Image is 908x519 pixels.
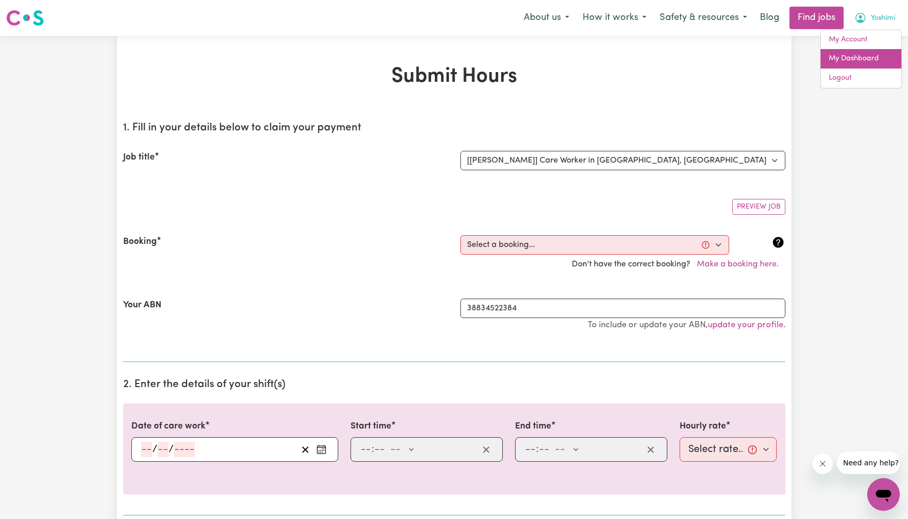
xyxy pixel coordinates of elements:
input: ---- [174,442,195,457]
button: Enter the date of care work [313,442,330,457]
input: -- [539,442,550,457]
button: Safety & resources [653,7,754,29]
h2: 2. Enter the details of your shift(s) [123,378,785,391]
input: -- [525,442,536,457]
iframe: Button to launch messaging window [867,478,900,511]
a: update your profile [708,321,783,329]
input: -- [374,442,385,457]
span: : [536,444,539,455]
label: Your ABN [123,299,161,312]
label: Job title [123,151,155,164]
a: Careseekers logo [6,6,44,30]
a: Logout [821,69,901,88]
span: : [371,444,374,455]
a: Blog [754,7,785,29]
iframe: Message from company [837,452,900,474]
label: Booking [123,235,157,249]
a: My Account [821,30,901,50]
span: Yoshimi [871,13,895,24]
button: Clear date [297,442,313,457]
a: Find jobs [789,7,844,29]
button: Preview Job [732,199,785,215]
button: About us [517,7,576,29]
label: Hourly rate [680,420,726,433]
img: Careseekers logo [6,9,44,27]
h2: 1. Fill in your details below to claim your payment [123,122,785,134]
iframe: Close message [812,454,833,474]
input: -- [141,442,152,457]
button: How it works [576,7,653,29]
h1: Submit Hours [123,64,785,89]
button: My Account [848,7,902,29]
a: My Dashboard [821,49,901,69]
input: -- [360,442,371,457]
input: -- [157,442,169,457]
span: / [169,444,174,455]
small: To include or update your ABN, . [588,321,785,329]
div: My Account [820,30,902,88]
span: / [152,444,157,455]
span: Don't have the correct booking? [572,260,785,268]
label: Start time [351,420,391,433]
button: Make a booking here. [690,255,785,274]
label: Date of care work [131,420,205,433]
label: End time [515,420,551,433]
